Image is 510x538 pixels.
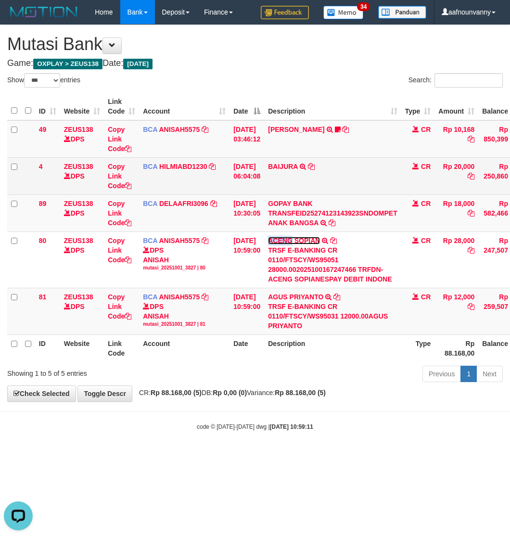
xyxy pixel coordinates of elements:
[139,334,229,362] th: Account
[159,163,207,170] a: HILMIABD1230
[268,302,397,331] div: TRSF E-BANKING CR 0110/FTSCY/WS95031 12000.00AGUS PRIYANTO
[202,293,208,301] a: Copy ANISAH5575 to clipboard
[159,200,208,207] a: DELAAFRI3096
[202,126,208,133] a: Copy ANISAH5575 to clipboard
[39,237,47,244] span: 80
[468,246,474,254] a: Copy Rp 28,000 to clipboard
[143,237,157,244] span: BCA
[275,389,326,397] strong: Rp 88.168,00 (5)
[268,237,320,244] a: ACENG SOPIAN
[139,93,229,120] th: Account: activate to sort column ascending
[143,126,157,133] span: BCA
[268,200,397,227] a: GOPAY BANK TRANSFEID25274123143923SNDOMPET ANAK BANGSA
[422,366,461,382] a: Previous
[108,126,131,153] a: Copy Link Code
[460,366,477,382] a: 1
[209,163,216,170] a: Copy HILMIABD1230 to clipboard
[151,389,202,397] strong: Rp 88.168,00 (5)
[229,93,264,120] th: Date: activate to sort column descending
[7,385,76,402] a: Check Selected
[60,288,104,334] td: DPS
[60,120,104,158] td: DPS
[143,302,226,328] div: DPS ANISAH
[143,200,157,207] span: BCA
[24,73,60,88] select: Showentries
[7,365,205,378] div: Showing 1 to 5 of 5 entries
[434,73,503,88] input: Search:
[434,194,478,231] td: Rp 18,000
[333,293,340,301] a: Copy AGUS PRIYANTO to clipboard
[329,219,335,227] a: Copy GOPAY BANK TRANSFEID25274123143923SNDOMPET ANAK BANGSA to clipboard
[323,6,364,19] img: Button%20Memo.svg
[159,293,200,301] a: ANISAH5575
[197,423,313,430] small: code © [DATE]-[DATE] dwg |
[210,200,217,207] a: Copy DELAAFRI3096 to clipboard
[229,231,264,288] td: [DATE] 10:59:00
[421,163,431,170] span: CR
[60,334,104,362] th: Website
[60,194,104,231] td: DPS
[7,5,80,19] img: MOTION_logo.png
[39,163,43,170] span: 4
[264,93,401,120] th: Description: activate to sort column ascending
[104,334,139,362] th: Link Code
[4,4,33,33] button: Open LiveChat chat widget
[7,73,80,88] label: Show entries
[35,93,60,120] th: ID: activate to sort column ascending
[64,200,93,207] a: ZEUS138
[268,245,397,284] div: TRSF E-BANKING CR 0110/FTSCY/WS95051 28000.002025100167247466 TRFDN-ACENG SOPIANESPAY DEBIT INDONE
[7,35,503,54] h1: Mutasi Bank
[60,231,104,288] td: DPS
[421,237,431,244] span: CR
[143,293,157,301] span: BCA
[268,293,323,301] a: AGUS PRIYANTO
[408,73,503,88] label: Search:
[108,163,131,190] a: Copy Link Code
[468,209,474,217] a: Copy Rp 18,000 to clipboard
[143,321,226,328] div: mutasi_20251001_3827 | 81
[64,237,93,244] a: ZEUS138
[357,2,370,11] span: 34
[213,389,247,397] strong: Rp 0,00 (0)
[123,59,153,69] span: [DATE]
[229,120,264,158] td: [DATE] 03:46:12
[108,200,131,227] a: Copy Link Code
[33,59,102,69] span: OXPLAY > ZEUS138
[434,157,478,194] td: Rp 20,000
[229,334,264,362] th: Date
[421,200,431,207] span: CR
[35,334,60,362] th: ID
[434,231,478,288] td: Rp 28,000
[143,163,157,170] span: BCA
[64,126,93,133] a: ZEUS138
[159,237,200,244] a: ANISAH5575
[342,126,349,133] a: Copy INA PAUJANAH to clipboard
[468,303,474,310] a: Copy Rp 12,000 to clipboard
[64,163,93,170] a: ZEUS138
[229,157,264,194] td: [DATE] 06:04:08
[202,237,208,244] a: Copy ANISAH5575 to clipboard
[143,265,226,271] div: mutasi_20251001_3827 | 80
[7,59,503,68] h4: Game: Date:
[434,120,478,158] td: Rp 10,168
[39,293,47,301] span: 81
[39,200,47,207] span: 89
[143,245,226,271] div: DPS ANISAH
[64,293,93,301] a: ZEUS138
[39,126,47,133] span: 49
[434,288,478,334] td: Rp 12,000
[401,334,435,362] th: Type
[60,93,104,120] th: Website: activate to sort column ascending
[268,163,298,170] a: BAIJURA
[468,135,474,143] a: Copy Rp 10,168 to clipboard
[330,237,337,244] a: Copy ACENG SOPIAN to clipboard
[270,423,313,430] strong: [DATE] 10:59:11
[229,194,264,231] td: [DATE] 10:30:05
[134,389,326,397] span: CR: DB: Variance:
[108,293,131,320] a: Copy Link Code
[434,93,478,120] th: Amount: activate to sort column ascending
[77,385,132,402] a: Toggle Descr
[401,93,435,120] th: Type: activate to sort column ascending
[308,163,315,170] a: Copy BAIJURA to clipboard
[476,366,503,382] a: Next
